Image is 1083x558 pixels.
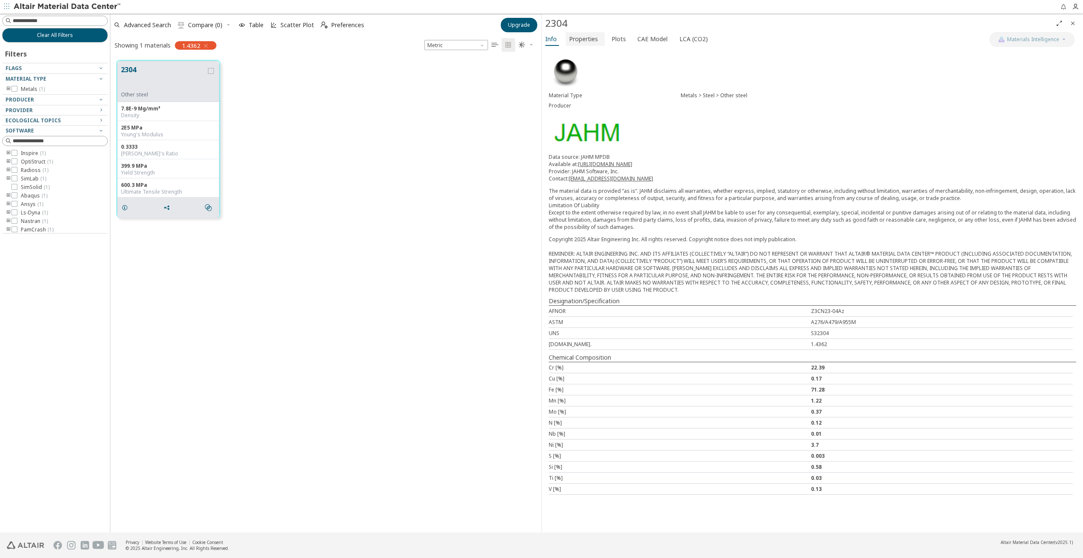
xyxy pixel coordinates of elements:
div: (v2025.1) [1001,539,1073,545]
div: 2E5 MPa [121,124,216,131]
div: 1.22 [811,397,1073,404]
div: 0.12 [811,419,1073,426]
span: Radioss [21,167,48,174]
span: ( 1 ) [44,183,50,191]
div: Fe [%] [549,386,811,393]
i: toogle group [6,218,11,225]
button: Upgrade [501,18,537,32]
span: Info [545,32,557,46]
div: N [%] [549,419,811,426]
div: Young's Modulus [121,131,216,138]
div: A276/A479/A955M [811,318,1073,326]
button: Clear All Filters [2,28,108,42]
button: Flags [2,63,108,73]
i: toogle group [6,209,11,216]
div: Cu [%] [549,375,811,382]
div: Filters [2,42,31,63]
span: Material Type [6,75,46,82]
span: Table [249,22,264,28]
span: Ls-Dyna [21,209,48,216]
div: Chemical Composition [549,353,1076,362]
div: 22.39 [811,364,1073,371]
span: Metals [21,86,45,93]
div: 399.9 MPa [121,163,216,169]
button: Full Screen [1052,17,1066,30]
div: [PERSON_NAME]'s Ratio [121,150,216,157]
span: Properties [569,32,598,46]
span: Altair Material Data Center [1001,539,1054,545]
span: Ansys [21,201,43,208]
span: Software [6,127,34,134]
div: 0.13 [811,485,1073,493]
div: Yield Strength [121,169,216,176]
span: ( 1 ) [40,175,46,182]
span: ( 1 ) [48,226,53,233]
a: [URL][DOMAIN_NAME] [578,161,632,168]
div: Density [121,112,216,119]
button: Close [1066,17,1080,30]
button: Producer [2,95,108,105]
button: Theme [515,38,537,52]
div: Material Type [549,92,681,99]
span: ( 1 ) [42,209,48,216]
div: Metals > Steel > Other steel [681,92,1076,99]
div: S [%] [549,452,811,459]
span: Clear All Filters [37,32,73,39]
p: The material data is provided “as is“. JAHM disclaims all warranties, whether express, implied, s... [549,187,1076,231]
div: Ni [%] [549,441,811,448]
span: Scatter Plot [281,22,314,28]
img: Altair Material Data Center [14,3,122,11]
button: Similar search [201,199,219,216]
div: Nb [%] [549,430,811,437]
span: Metric [424,40,488,50]
span: Nastran [21,218,48,225]
img: Logo - Provider [549,118,623,147]
div: 1.4362 [811,341,1073,348]
img: AI Copilot [998,36,1005,43]
div: Mn [%] [549,397,811,404]
span: Materials Intelligence [1007,36,1059,43]
span: Producer [6,96,34,103]
img: Material Type Image [549,55,583,89]
span: Provider [6,107,33,114]
span: Upgrade [508,22,530,28]
div: 0.003 [811,452,1073,459]
span: OptiStruct [21,158,53,165]
span: Preferences [331,22,364,28]
div: 7.8E-9 Mg/mm³ [121,105,216,112]
span: ( 1 ) [42,192,48,199]
div: © 2025 Altair Engineering, Inc. All Rights Reserved. [126,545,229,551]
button: Table View [488,38,502,52]
button: Provider [2,105,108,116]
a: Website Terms of Use [145,539,186,545]
div: Unit System [424,40,488,50]
button: AI CopilotMaterials Intelligence [990,32,1075,47]
button: Material Type [2,74,108,84]
span: Abaqus [21,192,48,199]
div: 0.37 [811,408,1073,415]
span: PamCrash [21,226,53,233]
i: toogle group [6,175,11,182]
i: toogle group [6,150,11,157]
span: SimSolid [21,184,50,191]
span: SimLab [21,175,46,182]
button: 2304 [121,65,206,91]
button: Software [2,126,108,136]
div: 71.28 [811,386,1073,393]
span: ( 1 ) [42,217,48,225]
div: Mo [%] [549,408,811,415]
div: 600.3 MPa [121,182,216,189]
a: Privacy [126,539,139,545]
a: Cookie Consent [192,539,223,545]
a: [EMAIL_ADDRESS][DOMAIN_NAME] [569,175,653,182]
div: Showing 1 materials [115,41,171,49]
div: Other steel [121,91,206,98]
div: V [%] [549,485,811,493]
i: toogle group [6,167,11,174]
div: Ti [%] [549,474,811,482]
i:  [321,22,328,28]
span: ( 1 ) [39,85,45,93]
div: Si [%] [549,463,811,471]
button: Tile View [502,38,515,52]
div: grid [110,54,541,533]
